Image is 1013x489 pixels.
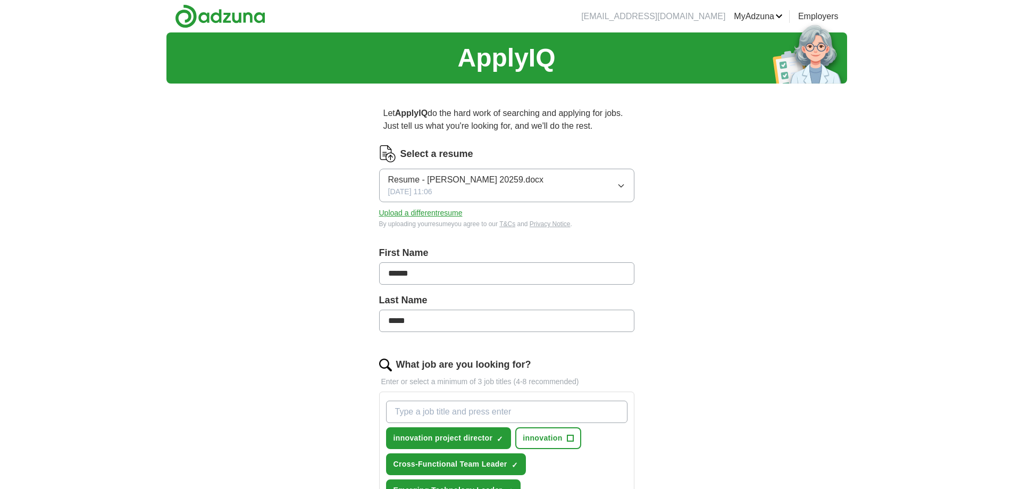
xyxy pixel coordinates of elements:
[175,4,265,28] img: Adzuna logo
[118,63,179,70] div: Keywords by Traffic
[17,28,26,36] img: website_grey.svg
[394,433,493,444] span: innovation project director
[499,220,515,228] a: T&Cs
[530,220,571,228] a: Privacy Notice
[734,10,783,23] a: MyAdzuna
[386,401,627,423] input: Type a job title and press enter
[457,39,555,77] h1: ApplyIQ
[386,453,526,475] button: Cross-Functional Team Leader✓
[497,435,503,443] span: ✓
[512,461,518,469] span: ✓
[395,109,428,118] strong: ApplyIQ
[515,427,581,449] button: innovation
[379,359,392,371] img: search.png
[28,28,117,36] div: Domain: [DOMAIN_NAME]
[394,459,507,470] span: Cross-Functional Team Leader
[29,62,37,70] img: tab_domain_overview_orange.svg
[379,246,634,260] label: First Name
[388,186,432,197] span: [DATE] 11:06
[388,173,544,186] span: Resume - [PERSON_NAME] 20259.docx
[386,427,512,449] button: innovation project director✓
[379,219,634,229] div: By uploading your resume you agree to our and .
[379,293,634,308] label: Last Name
[400,147,473,161] label: Select a resume
[396,358,531,372] label: What job are you looking for?
[30,17,52,26] div: v 4.0.25
[106,62,114,70] img: tab_keywords_by_traffic_grey.svg
[798,10,839,23] a: Employers
[40,63,95,70] div: Domain Overview
[523,433,562,444] span: innovation
[17,17,26,26] img: logo_orange.svg
[379,208,463,219] button: Upload a differentresume
[379,376,634,387] p: Enter or select a minimum of 3 job titles (4-8 recommended)
[581,10,725,23] li: [EMAIL_ADDRESS][DOMAIN_NAME]
[379,145,396,162] img: CV Icon
[379,169,634,202] button: Resume - [PERSON_NAME] 20259.docx[DATE] 11:06
[379,103,634,137] p: Let do the hard work of searching and applying for jobs. Just tell us what you're looking for, an...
